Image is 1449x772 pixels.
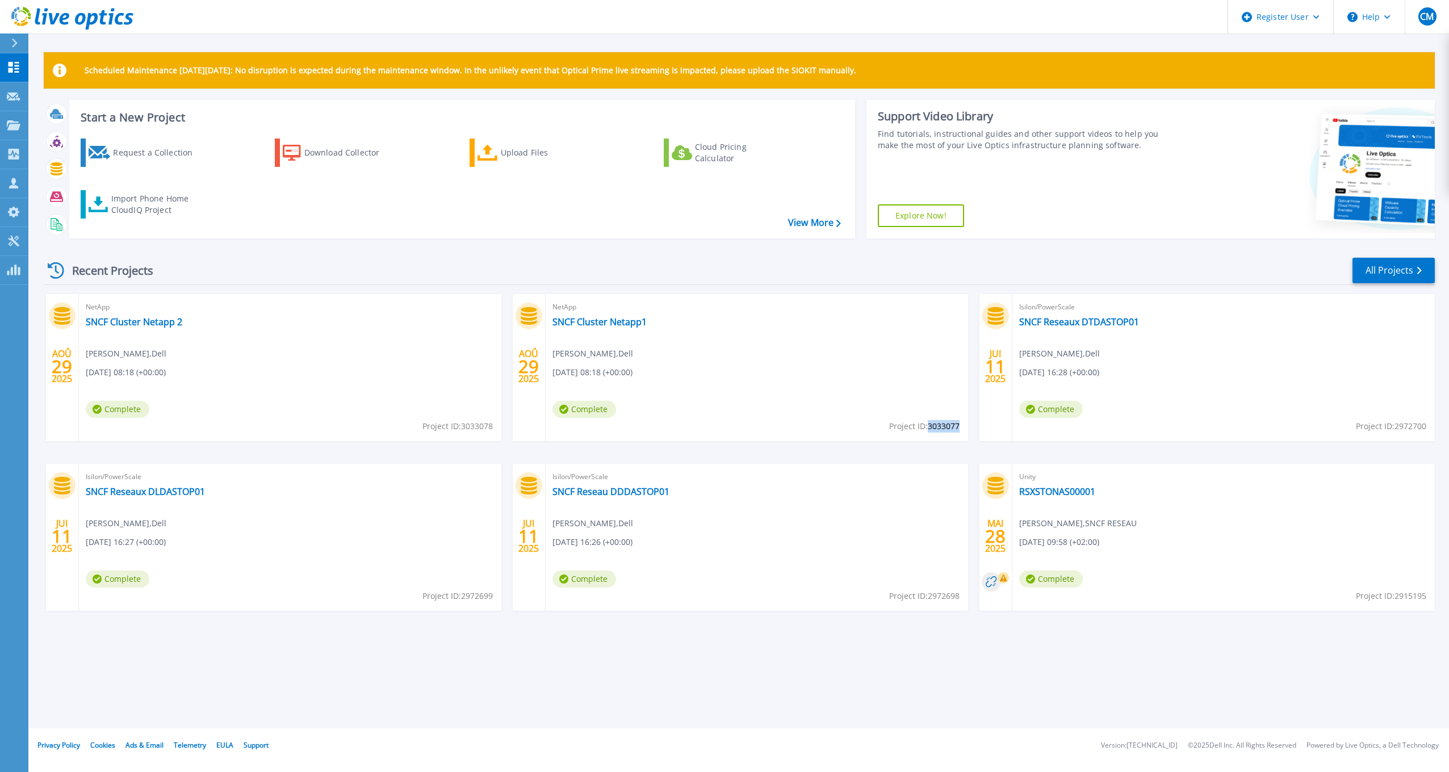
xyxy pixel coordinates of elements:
span: Complete [1019,401,1083,418]
span: [DATE] 16:27 (+00:00) [86,536,166,548]
a: View More [788,217,841,228]
span: [PERSON_NAME] , Dell [1019,347,1100,360]
span: Isilon/PowerScale [1019,301,1428,313]
span: 11 [52,531,72,541]
span: NetApp [552,301,961,313]
span: Project ID: 2972700 [1356,420,1426,433]
span: [PERSON_NAME] , Dell [552,347,633,360]
li: Version: [TECHNICAL_ID] [1101,742,1178,749]
span: Project ID: 2972698 [889,590,960,602]
a: SNCF Reseaux DTDASTOP01 [1019,316,1139,328]
span: 11 [985,362,1006,371]
span: 11 [518,531,539,541]
span: Complete [1019,570,1083,588]
span: [DATE] 08:18 (+00:00) [86,366,166,379]
a: SNCF Cluster Netapp1 [552,316,647,328]
span: Isilon/PowerScale [552,471,961,483]
span: CM [1420,12,1434,21]
span: Complete [552,401,616,418]
a: Explore Now! [878,204,964,227]
span: 29 [518,362,539,371]
span: Complete [86,570,149,588]
a: SNCF Reseau DDDASTOP01 [552,486,669,497]
span: [DATE] 16:28 (+00:00) [1019,366,1099,379]
span: [DATE] 16:26 (+00:00) [552,536,633,548]
a: Cookies [90,740,115,750]
a: Telemetry [174,740,206,750]
h3: Start a New Project [81,111,840,124]
div: Find tutorials, instructional guides and other support videos to help you make the most of your L... [878,128,1171,151]
div: Cloud Pricing Calculator [695,141,786,164]
a: EULA [216,740,233,750]
span: Unity [1019,471,1428,483]
a: Upload Files [470,139,596,167]
span: Isilon/PowerScale [86,471,495,483]
span: [PERSON_NAME] , Dell [86,347,166,360]
div: Support Video Library [878,109,1171,124]
div: AOÛ 2025 [51,346,73,387]
div: Request a Collection [113,141,204,164]
a: Support [244,740,269,750]
li: © 2025 Dell Inc. All Rights Reserved [1188,742,1296,749]
a: Ads & Email [125,740,164,750]
span: [DATE] 08:18 (+00:00) [552,366,633,379]
div: JUI 2025 [518,515,539,557]
span: [PERSON_NAME] , Dell [86,517,166,530]
div: JUI 2025 [51,515,73,557]
span: [DATE] 09:58 (+02:00) [1019,536,1099,548]
span: [PERSON_NAME] , SNCF RESEAU [1019,517,1137,530]
span: 28 [985,531,1006,541]
a: Request a Collection [81,139,207,167]
a: Download Collector [275,139,401,167]
span: Project ID: 2915195 [1356,590,1426,602]
div: JUI 2025 [985,346,1006,387]
li: Powered by Live Optics, a Dell Technology [1306,742,1439,749]
span: Project ID: 3033078 [422,420,493,433]
a: RSXSTONAS00001 [1019,486,1095,497]
span: 29 [52,362,72,371]
span: Complete [86,401,149,418]
a: Privacy Policy [37,740,80,750]
a: SNCF Reseaux DLDASTOP01 [86,486,205,497]
a: SNCF Cluster Netapp 2 [86,316,182,328]
div: Import Phone Home CloudIQ Project [111,193,200,216]
div: MAI 2025 [985,515,1006,557]
div: AOÛ 2025 [518,346,539,387]
span: [PERSON_NAME] , Dell [552,517,633,530]
a: All Projects [1352,258,1435,283]
div: Download Collector [304,141,395,164]
div: Recent Projects [44,257,169,284]
span: Project ID: 2972699 [422,590,493,602]
a: Cloud Pricing Calculator [664,139,790,167]
p: Scheduled Maintenance [DATE][DATE]: No disruption is expected during the maintenance window. In t... [85,66,856,75]
span: Project ID: 3033077 [889,420,960,433]
div: Upload Files [501,141,592,164]
span: NetApp [86,301,495,313]
span: Complete [552,570,616,588]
